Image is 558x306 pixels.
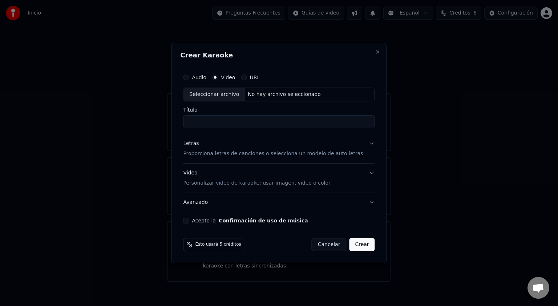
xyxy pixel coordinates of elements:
p: Personalizar video de karaoke: usar imagen, video o color [183,180,330,187]
button: LetrasProporciona letras de canciones o selecciona un modelo de auto letras [183,134,375,163]
div: Letras [183,140,199,147]
label: Video [221,75,235,80]
div: Video [183,169,330,187]
label: Acepto la [192,218,308,223]
button: VideoPersonalizar video de karaoke: usar imagen, video o color [183,164,375,193]
button: Crear [349,238,375,251]
h2: Crear Karaoke [180,52,377,59]
div: Seleccionar archivo [183,88,245,101]
span: Esto usará 5 créditos [195,242,241,247]
label: Audio [192,75,206,80]
button: Avanzado [183,193,375,212]
label: URL [250,75,260,80]
label: Título [183,107,375,112]
button: Cancelar [312,238,347,251]
button: Acepto la [219,218,308,223]
div: No hay archivo seleccionado [245,91,324,98]
p: Proporciona letras de canciones o selecciona un modelo de auto letras [183,150,363,157]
